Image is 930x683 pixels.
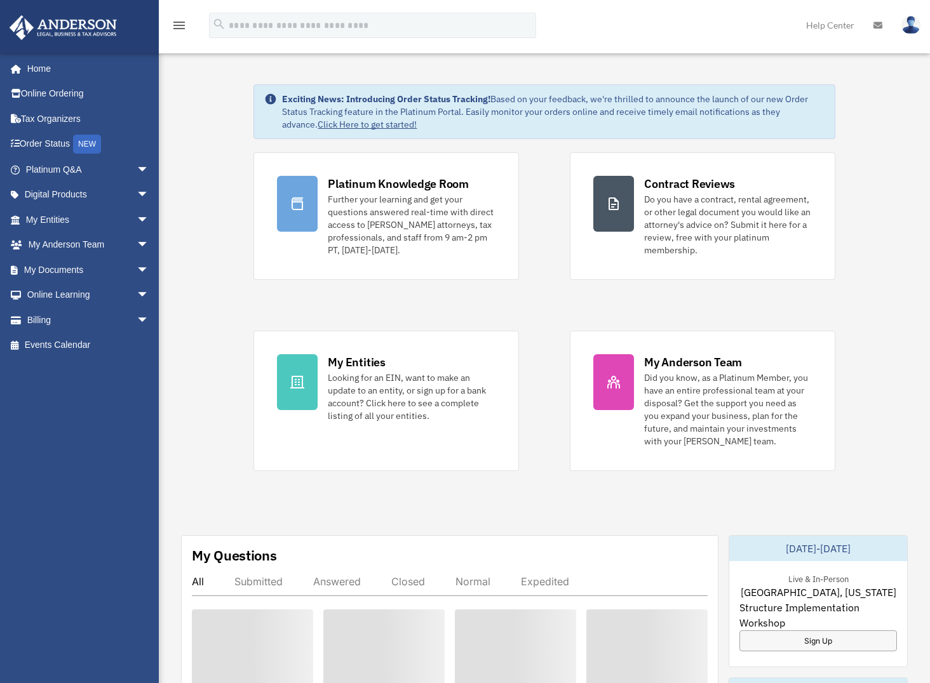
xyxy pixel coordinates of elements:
[137,157,162,183] span: arrow_drop_down
[9,157,168,182] a: Platinum Q&Aarrow_drop_down
[644,193,812,256] div: Do you have a contract, rental agreement, or other legal document you would like an attorney's ad...
[741,585,896,600] span: [GEOGRAPHIC_DATA], [US_STATE]
[318,119,417,130] a: Click Here to get started!
[9,282,168,308] a: Online Learningarrow_drop_down
[9,333,168,358] a: Events Calendar
[192,546,277,565] div: My Questions
[328,193,495,256] div: Further your learning and get your questions answered real-time with direct access to [PERSON_NAM...
[192,575,204,588] div: All
[521,575,569,588] div: Expedited
[644,371,812,448] div: Did you know, as a Platinum Member, you have an entire professional team at your disposal? Get th...
[328,371,495,422] div: Looking for an EIN, want to make an update to an entity, or sign up for a bank account? Click her...
[253,152,519,280] a: Platinum Knowledge Room Further your learning and get your questions answered real-time with dire...
[739,600,897,630] span: Structure Implementation Workshop
[644,354,742,370] div: My Anderson Team
[9,207,168,232] a: My Entitiesarrow_drop_down
[9,257,168,282] a: My Documentsarrow_drop_down
[137,232,162,258] span: arrow_drop_down
[234,575,283,588] div: Submitted
[570,152,835,280] a: Contract Reviews Do you have a contract, rental agreement, or other legal document you would like...
[137,282,162,308] span: arrow_drop_down
[328,176,469,192] div: Platinum Knowledge Room
[9,182,168,208] a: Digital Productsarrow_drop_down
[328,354,385,370] div: My Entities
[644,176,735,192] div: Contract Reviews
[391,575,425,588] div: Closed
[137,207,162,233] span: arrow_drop_down
[172,22,187,33] a: menu
[729,536,907,561] div: [DATE]-[DATE]
[9,232,168,258] a: My Anderson Teamarrow_drop_down
[253,331,519,471] a: My Entities Looking for an EIN, want to make an update to an entity, or sign up for a bank accoun...
[172,18,187,33] i: menu
[9,81,168,107] a: Online Ordering
[9,307,168,333] a: Billingarrow_drop_down
[73,135,101,154] div: NEW
[282,93,490,105] strong: Exciting News: Introducing Order Status Tracking!
[212,17,226,31] i: search
[778,571,859,585] div: Live & In-Person
[313,575,361,588] div: Answered
[739,630,897,651] a: Sign Up
[137,257,162,283] span: arrow_drop_down
[6,15,121,40] img: Anderson Advisors Platinum Portal
[137,307,162,333] span: arrow_drop_down
[901,16,920,34] img: User Pic
[570,331,835,471] a: My Anderson Team Did you know, as a Platinum Member, you have an entire professional team at your...
[9,131,168,157] a: Order StatusNEW
[282,93,824,131] div: Based on your feedback, we're thrilled to announce the launch of our new Order Status Tracking fe...
[455,575,490,588] div: Normal
[9,56,162,81] a: Home
[137,182,162,208] span: arrow_drop_down
[9,106,168,131] a: Tax Organizers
